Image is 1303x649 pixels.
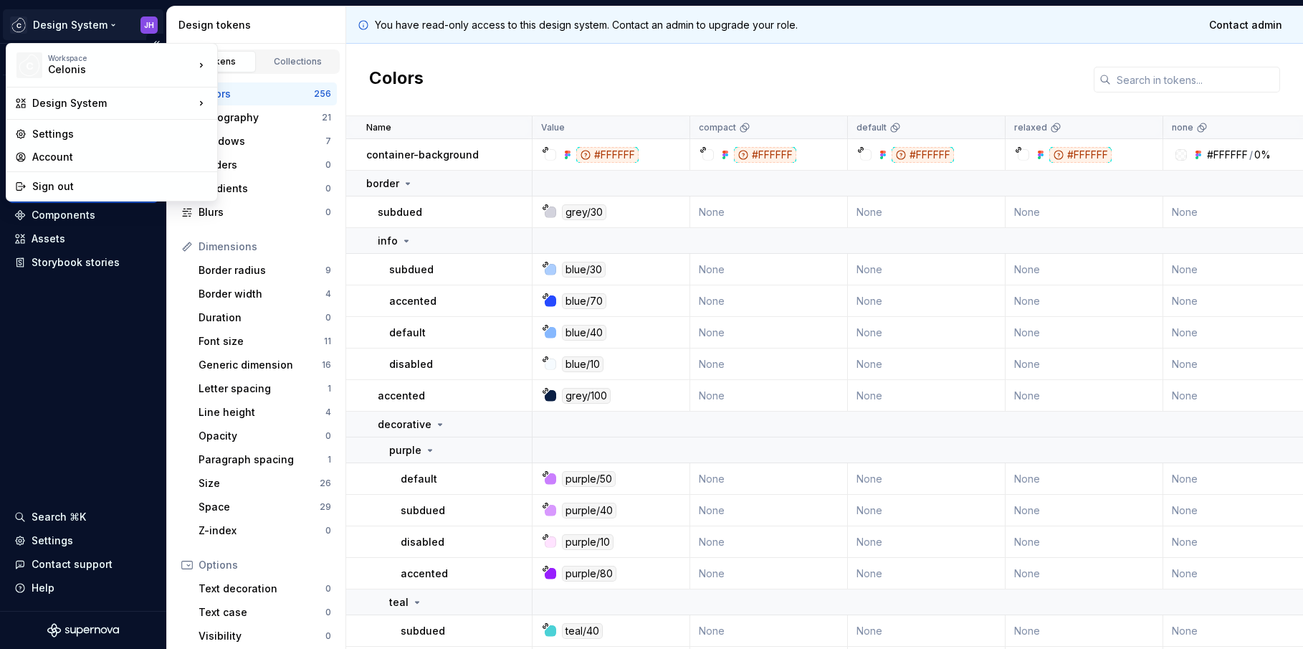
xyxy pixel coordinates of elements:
[32,150,209,164] div: Account
[32,96,194,110] div: Design System
[48,54,194,62] div: Workspace
[48,62,170,77] div: Celonis
[16,52,42,78] img: f5634f2a-3c0d-4c0b-9dc3-3862a3e014c7.png
[32,179,209,194] div: Sign out
[32,127,209,141] div: Settings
